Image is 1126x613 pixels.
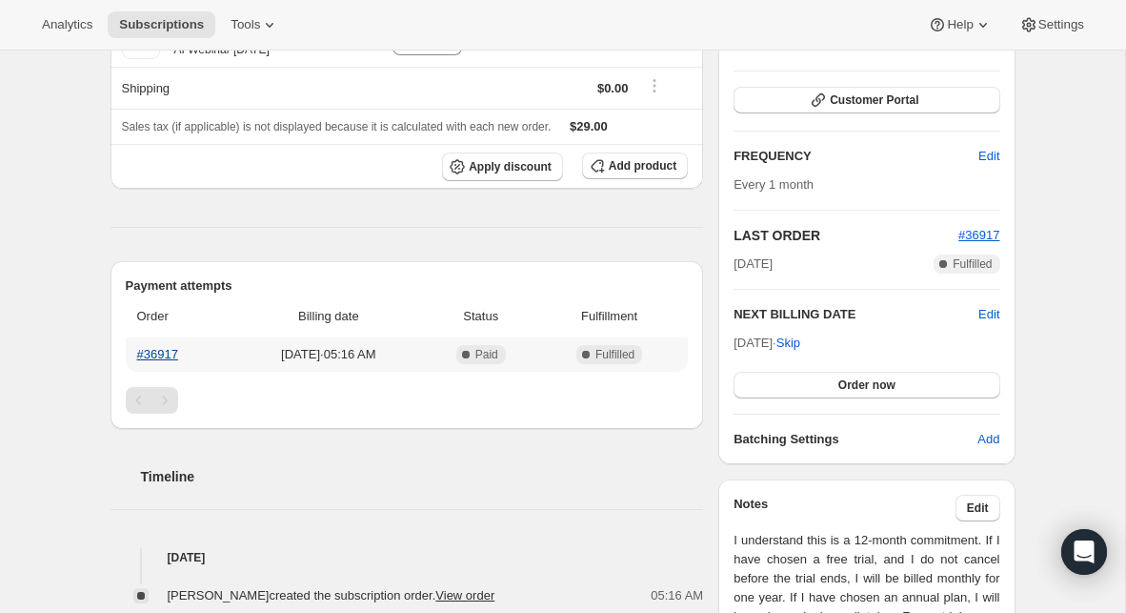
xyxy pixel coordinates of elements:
[978,305,999,324] button: Edit
[953,256,992,272] span: Fulfilled
[237,345,419,364] span: [DATE] · 05:16 AM
[475,347,498,362] span: Paid
[595,347,634,362] span: Fulfilled
[651,586,703,605] span: 05:16 AM
[1038,17,1084,32] span: Settings
[542,307,676,326] span: Fulfillment
[137,347,178,361] a: #36917
[219,11,291,38] button: Tools
[967,141,1011,172] button: Edit
[978,147,999,166] span: Edit
[955,495,1000,521] button: Edit
[42,17,92,32] span: Analytics
[838,378,895,393] span: Order now
[947,17,973,32] span: Help
[431,307,531,326] span: Status
[734,305,978,324] h2: NEXT BILLING DATE
[916,11,1003,38] button: Help
[776,334,800,353] span: Skip
[734,430,977,449] h6: Batching Settings
[1061,529,1107,575] div: Open Intercom Messenger
[765,328,812,358] button: Skip
[609,158,676,174] span: Add product
[108,11,215,38] button: Subscriptions
[141,467,704,486] h2: Timeline
[126,276,689,296] h2: Payment attempts
[111,548,704,567] h4: [DATE]
[237,307,419,326] span: Billing date
[639,75,670,96] button: Shipping actions
[830,92,918,108] span: Customer Portal
[1008,11,1096,38] button: Settings
[967,501,989,516] span: Edit
[734,372,999,398] button: Order now
[126,296,232,337] th: Order
[734,177,814,192] span: Every 1 month
[231,17,260,32] span: Tools
[734,147,978,166] h2: FREQUENCY
[442,153,563,181] button: Apply discount
[734,87,999,113] button: Customer Portal
[734,255,773,274] span: [DATE]
[597,81,629,95] span: $0.00
[734,336,800,350] span: [DATE] ·
[977,430,999,449] span: Add
[111,67,351,109] th: Shipping
[958,228,999,242] a: #36917
[734,226,958,245] h2: LAST ORDER
[30,11,104,38] button: Analytics
[119,17,204,32] span: Subscriptions
[582,153,688,179] button: Add product
[966,424,1011,455] button: Add
[126,387,689,414] nav: Pagination
[435,588,494,603] a: View order
[469,159,552,174] span: Apply discount
[570,119,608,133] span: $29.00
[168,588,495,603] span: [PERSON_NAME] created the subscription order.
[734,495,955,521] h3: Notes
[122,120,552,133] span: Sales tax (if applicable) is not displayed because it is calculated with each new order.
[958,226,999,245] button: #36917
